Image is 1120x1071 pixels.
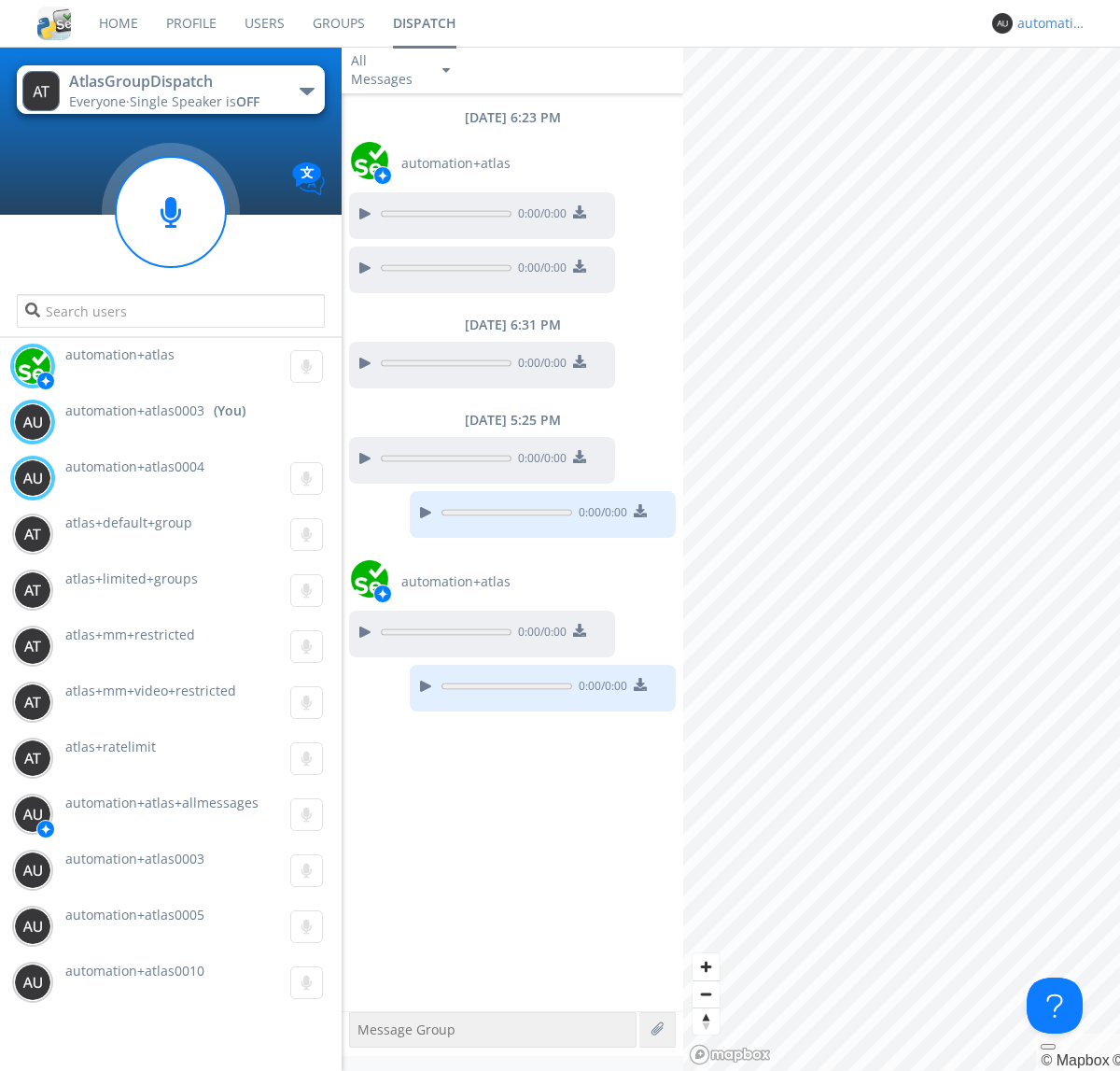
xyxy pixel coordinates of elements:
[442,68,450,73] img: caret-down-sm.svg
[37,7,71,40] img: cddb5a64eb264b2086981ab96f4c1ba7
[693,953,720,980] button: Zoom in
[511,260,567,280] span: 0:00 / 0:00
[14,683,51,721] img: 373638.png
[351,560,388,598] img: d2d01cd9b4174d08988066c6d424eccd
[14,852,51,889] img: 373638.png
[14,964,51,1001] img: 373638.png
[572,678,627,698] span: 0:00 / 0:00
[17,65,324,114] button: AtlasGroupDispatchEveryone·Single Speaker isOFF
[69,71,279,92] div: AtlasGroupDispatch
[65,570,198,587] span: atlas+limited+groups
[511,355,567,375] span: 0:00 / 0:00
[214,402,245,420] div: (You)
[14,515,51,553] img: 373638.png
[1027,978,1083,1034] iframe: Toggle Customer Support
[351,142,388,179] img: d2d01cd9b4174d08988066c6d424eccd
[689,1044,771,1065] a: Mapbox logo
[573,260,586,273] img: download media button
[14,908,51,945] img: 373638.png
[14,796,51,833] img: 373638.png
[65,850,204,867] span: automation+atlas0003
[511,205,567,226] span: 0:00 / 0:00
[634,678,647,691] img: download media button
[401,154,511,173] span: automation+atlas
[572,504,627,525] span: 0:00 / 0:00
[236,92,259,110] span: OFF
[14,740,51,777] img: 373638.png
[511,624,567,644] span: 0:00 / 0:00
[65,626,195,643] span: atlas+mm+restricted
[1017,14,1087,33] div: automation+atlas0003
[14,403,51,441] img: 373638.png
[22,71,60,111] img: 373638.png
[14,571,51,609] img: 373638.png
[573,624,586,637] img: download media button
[65,962,204,979] span: automation+atlas0010
[14,459,51,497] img: 373638.png
[14,347,51,385] img: d2d01cd9b4174d08988066c6d424eccd
[292,162,325,195] img: Translation enabled
[351,51,426,89] div: All Messages
[65,906,204,923] span: automation+atlas0005
[992,13,1013,34] img: 373638.png
[130,92,259,110] span: Single Speaker is
[342,108,683,127] div: [DATE] 6:23 PM
[65,682,236,699] span: atlas+mm+video+restricted
[511,450,567,471] span: 0:00 / 0:00
[693,1008,720,1035] span: Reset bearing to north
[65,345,175,363] span: automation+atlas
[65,402,204,420] span: automation+atlas0003
[693,980,720,1008] button: Zoom out
[342,316,683,334] div: [DATE] 6:31 PM
[573,205,586,218] img: download media button
[693,981,720,1008] span: Zoom out
[69,92,279,111] div: Everyone ·
[65,738,156,755] span: atlas+ratelimit
[573,355,586,368] img: download media button
[693,1008,720,1035] button: Reset bearing to north
[14,627,51,665] img: 373638.png
[573,450,586,463] img: download media button
[65,458,204,475] span: automation+atlas0004
[342,411,683,430] div: [DATE] 5:25 PM
[65,794,259,811] span: automation+atlas+allmessages
[1041,1044,1056,1050] button: Toggle attribution
[65,514,192,531] span: atlas+default+group
[401,572,511,591] span: automation+atlas
[1041,1052,1109,1068] a: Mapbox
[17,294,324,328] input: Search users
[634,504,647,517] img: download media button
